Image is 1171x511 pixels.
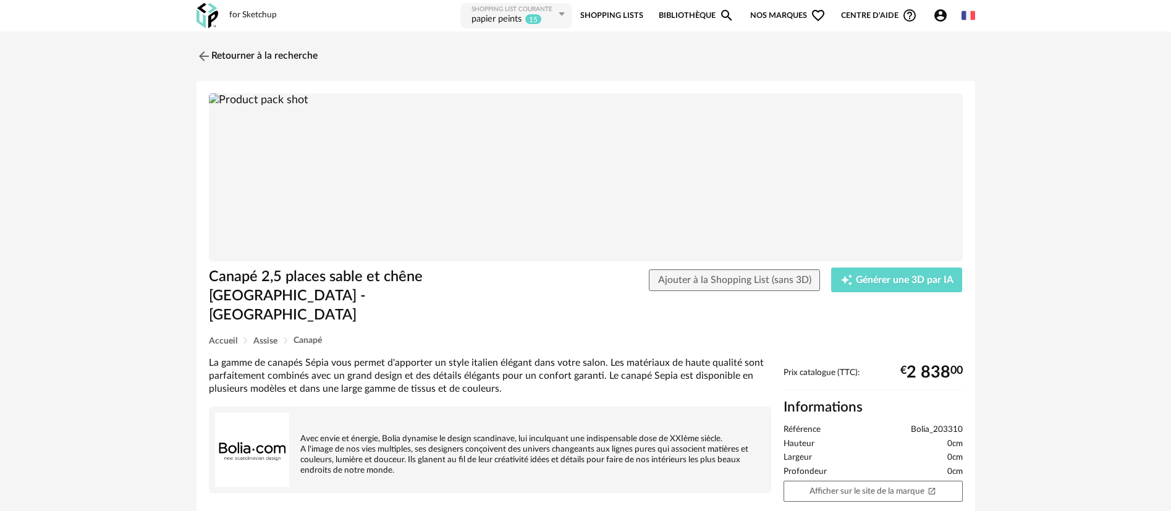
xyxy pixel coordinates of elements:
[784,424,821,436] span: Référence
[209,337,237,345] span: Accueil
[947,439,963,450] span: 0cm
[580,2,643,30] a: Shopping Lists
[900,368,963,378] div: € 00
[933,8,948,23] span: Account Circle icon
[784,467,827,478] span: Profondeur
[209,357,771,396] div: La gamme de canapés Sépia vous permet d'apporter un style italien élégant dans votre salon. Les m...
[209,268,516,324] h1: Canapé 2,5 places sable et chêne [GEOGRAPHIC_DATA] - [GEOGRAPHIC_DATA]
[784,481,963,502] a: Afficher sur le site de la marqueOpen In New icon
[831,268,962,292] button: Creation icon Générer une 3D par IA
[209,336,963,345] div: Breadcrumb
[928,486,936,495] span: Open In New icon
[209,93,963,262] img: Product pack shot
[197,43,318,70] a: Retourner à la recherche
[947,452,963,463] span: 0cm
[253,337,277,345] span: Assise
[658,275,811,285] span: Ajouter à la Shopping List (sans 3D)
[750,2,826,30] span: Nos marques
[471,6,556,14] div: Shopping List courante
[471,14,522,26] div: papier peints
[525,14,542,25] sup: 15
[197,49,211,64] img: svg+xml;base64,PHN2ZyB3aWR0aD0iMjQiIGhlaWdodD0iMjQiIHZpZXdCb3g9IjAgMCAyNCAyNCIgZmlsbD0ibm9uZSIgeG...
[841,8,917,23] span: Centre d'aideHelp Circle Outline icon
[197,3,218,28] img: OXP
[294,336,322,345] span: Canapé
[784,368,963,391] div: Prix catalogue (TTC):
[947,467,963,478] span: 0cm
[784,439,814,450] span: Hauteur
[784,399,963,416] h2: Informations
[811,8,826,23] span: Heart Outline icon
[856,276,953,285] span: Générer une 3D par IA
[229,10,277,21] div: for Sketchup
[649,269,821,292] button: Ajouter à la Shopping List (sans 3D)
[911,424,963,436] span: Bolia_203310
[907,368,950,378] span: 2 838
[659,2,734,30] a: BibliothèqueMagnify icon
[215,413,765,475] div: Avec envie et énergie, Bolia dynamise le design scandinave, lui inculquant une indispensable dose...
[719,8,734,23] span: Magnify icon
[962,9,975,22] img: fr
[902,8,917,23] span: Help Circle Outline icon
[840,274,853,286] span: Creation icon
[215,413,289,487] img: brand logo
[784,452,812,463] span: Largeur
[933,8,953,23] span: Account Circle icon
